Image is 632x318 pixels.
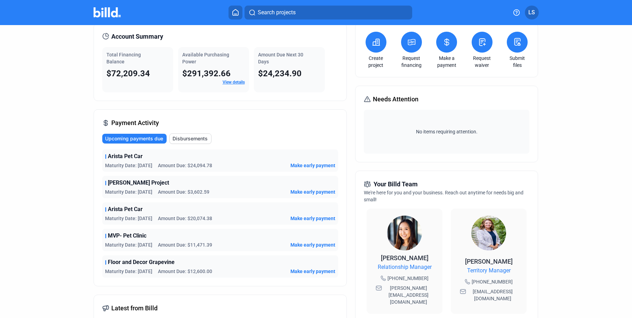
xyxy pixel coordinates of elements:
img: Billd Company Logo [94,7,121,17]
span: $291,392.66 [182,69,231,78]
span: Needs Attention [373,94,418,104]
span: $72,209.34 [106,69,150,78]
span: [EMAIL_ADDRESS][DOMAIN_NAME] [467,288,518,302]
button: Upcoming payments due [102,134,167,144]
span: Available Purchasing Power [182,52,229,64]
span: Disbursements [173,135,208,142]
button: Search projects [245,6,412,20]
span: Amount Due: $3,602.59 [158,188,209,195]
span: Maturity Date: [DATE] [105,215,152,222]
span: Territory Manager [467,266,511,275]
button: LS [525,6,539,20]
span: $24,234.90 [258,69,302,78]
span: [PERSON_NAME][EMAIL_ADDRESS][DOMAIN_NAME] [383,285,433,305]
img: Relationship Manager [387,216,422,250]
button: Make early payment [290,162,335,169]
span: [PERSON_NAME] [381,254,429,262]
span: LS [528,8,535,17]
a: Request waiver [470,55,494,69]
span: [PHONE_NUMBER] [387,275,429,282]
span: Your Billd Team [374,179,418,189]
span: Maturity Date: [DATE] [105,268,152,275]
span: [PERSON_NAME] [465,258,513,265]
button: Make early payment [290,241,335,248]
span: Amount Due: $20,074.38 [158,215,212,222]
span: [PERSON_NAME] Project [108,179,169,187]
span: Latest from Billd [111,303,158,313]
span: Maturity Date: [DATE] [105,241,152,248]
span: Search projects [258,8,296,17]
span: MVP- Pet Clinic [108,232,146,240]
span: Amount Due: $11,471.39 [158,241,212,248]
a: Submit files [505,55,529,69]
button: Make early payment [290,268,335,275]
span: Maturity Date: [DATE] [105,162,152,169]
span: No items requiring attention. [367,128,527,135]
img: Territory Manager [471,216,506,250]
span: Arista Pet Car [108,205,143,214]
button: Disbursements [169,133,211,144]
span: Amount Due: $24,094.78 [158,162,212,169]
button: Make early payment [290,215,335,222]
span: Floor and Decor Grapevine [108,258,175,266]
span: Amount Due: $12,600.00 [158,268,212,275]
span: We're here for you and your business. Reach out anytime for needs big and small! [364,190,523,202]
span: Account Summary [111,32,163,41]
a: View details [223,80,245,85]
span: Maturity Date: [DATE] [105,188,152,195]
span: Upcoming payments due [105,135,163,142]
a: Request financing [399,55,424,69]
a: Make a payment [434,55,459,69]
a: Create project [364,55,388,69]
button: Make early payment [290,188,335,195]
span: Amount Due Next 30 Days [258,52,303,64]
span: Arista Pet Car [108,152,143,161]
span: [PHONE_NUMBER] [472,278,513,285]
span: Payment Activity [111,118,159,128]
span: Total Financing Balance [106,52,141,64]
span: Relationship Manager [378,263,432,271]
